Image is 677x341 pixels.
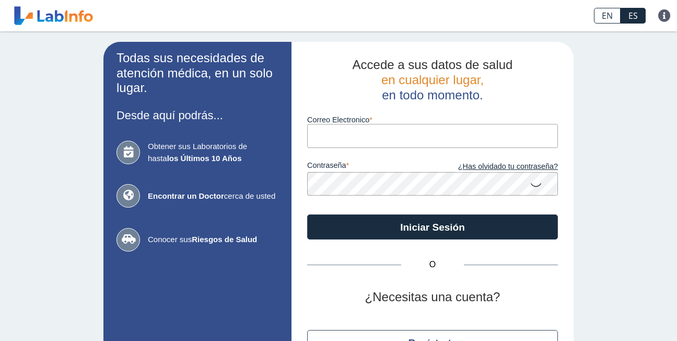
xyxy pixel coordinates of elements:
h3: Desde aquí podrás... [116,109,278,122]
b: los Últimos 10 Años [167,154,242,163]
b: Riesgos de Salud [192,235,257,244]
span: cerca de usted [148,190,278,202]
a: ES [621,8,646,24]
span: Accede a sus datos de salud [353,58,513,72]
a: EN [594,8,621,24]
span: Obtener sus Laboratorios de hasta [148,141,278,164]
button: Iniciar Sesión [307,214,558,240]
span: en todo momento. [382,88,483,102]
b: Encontrar un Doctor [148,191,224,200]
a: ¿Has olvidado tu contraseña? [433,161,558,173]
label: Correo Electronico [307,116,558,124]
label: contraseña [307,161,433,173]
h2: ¿Necesitas una cuenta? [307,290,558,305]
span: en cualquier lugar, [381,73,484,87]
span: O [401,258,464,271]
h2: Todas sus necesidades de atención médica, en un solo lugar. [116,51,278,96]
span: Conocer sus [148,234,278,246]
